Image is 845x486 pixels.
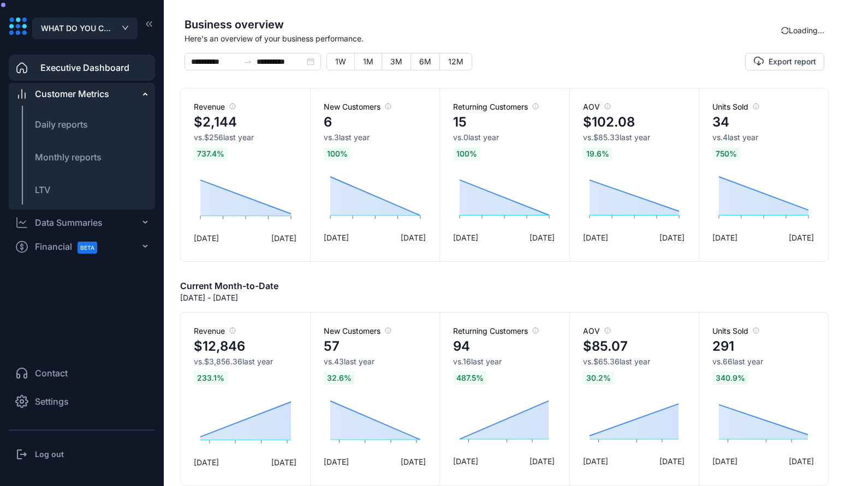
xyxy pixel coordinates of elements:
span: [DATE] [789,232,814,243]
span: Business overview [185,16,781,33]
span: BETA [78,242,97,254]
span: [DATE] [529,455,555,467]
span: Revenue [194,326,236,337]
span: [DATE] [271,232,296,244]
p: [DATE] - [DATE] [180,292,238,303]
span: vs. $85.33 last year [583,132,650,143]
span: 340.9 % [712,371,748,385]
span: [DATE] [453,232,478,243]
div: Customer Metrics [35,87,109,100]
h6: Current Month-to-Date [180,279,278,292]
span: [DATE] [789,455,814,467]
h4: 15 [453,112,467,132]
span: New Customers [324,326,391,337]
span: 1M [363,57,373,66]
span: Units Sold [712,326,759,337]
span: [DATE] [712,455,737,467]
span: Daily reports [35,119,88,130]
span: 6M [419,57,431,66]
span: [DATE] [583,455,608,467]
span: Returning Customers [453,326,539,337]
span: vs. $65.36 last year [583,356,650,367]
span: 233.1 % [194,371,228,385]
span: Here's an overview of your business performance. [185,33,781,44]
span: [DATE] [659,455,685,467]
button: Export report [745,53,824,70]
span: 100 % [453,147,480,160]
span: 737.4 % [194,147,228,160]
span: swap-right [243,57,252,66]
span: AOV [583,326,611,337]
span: Financial [35,235,107,259]
span: [DATE] [453,455,478,467]
h4: $85.07 [583,337,628,356]
span: [DATE] [324,232,349,243]
span: WHAT DO YOU COFFEE SUPERFOODS INC [41,22,115,34]
span: [DATE] [194,457,219,468]
h4: $102.08 [583,112,635,132]
span: 487.5 % [453,371,487,385]
span: vs. 4 last year [712,132,758,143]
span: vs. 43 last year [324,356,374,367]
span: Executive Dashboard [40,61,129,74]
span: vs. 16 last year [453,356,502,367]
span: vs. 66 last year [712,356,763,367]
span: 1W [335,57,346,66]
span: 12M [448,57,463,66]
span: AOV [583,101,611,112]
span: [DATE] [659,232,685,243]
h3: Log out [35,449,64,460]
h4: $2,144 [194,112,237,132]
span: [DATE] [712,232,737,243]
span: sync [780,26,790,35]
h4: 291 [712,337,734,356]
span: Settings [35,395,69,408]
span: [DATE] [583,232,608,243]
span: vs. $3,856.36 last year [194,356,273,367]
span: vs. $256 last year [194,132,254,143]
span: to [243,57,252,66]
h4: 94 [453,337,470,356]
span: Monthly reports [35,152,102,163]
button: WHAT DO YOU COFFEE SUPERFOODS INC [32,17,138,39]
span: [DATE] [401,456,426,467]
span: Returning Customers [453,101,539,112]
div: Loading... [781,25,824,36]
span: [DATE] [529,232,555,243]
span: 30.2 % [583,371,614,385]
span: Units Sold [712,101,759,112]
span: vs. 0 last year [453,132,499,143]
span: vs. 3 last year [324,132,370,143]
h4: 57 [324,337,340,356]
span: New Customers [324,101,391,112]
span: [DATE] [401,232,426,243]
span: Export report [769,56,816,67]
span: Revenue [194,101,236,112]
span: 32.6 % [324,371,355,385]
span: [DATE] [324,456,349,467]
h4: 34 [712,112,729,132]
span: LTV [35,184,50,195]
span: [DATE] [194,232,219,244]
h4: $12,846 [194,337,245,356]
div: Data Summaries [35,216,103,229]
h4: 6 [324,112,332,132]
span: 100 % [324,147,351,160]
span: Contact [35,367,68,380]
span: down [122,25,129,31]
span: 3M [390,57,402,66]
span: 19.6 % [583,147,612,160]
span: 750 % [712,147,740,160]
span: [DATE] [271,457,296,468]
